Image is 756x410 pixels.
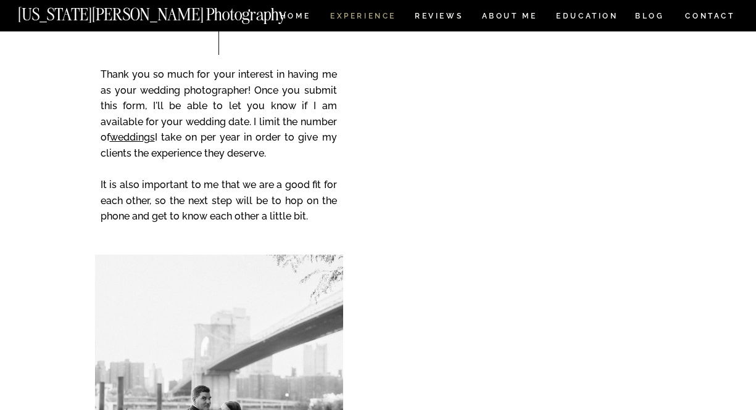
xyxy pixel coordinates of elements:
[635,12,665,23] a: BLOG
[18,6,328,17] a: [US_STATE][PERSON_NAME] Photography
[481,12,538,23] a: ABOUT ME
[278,12,313,23] a: HOME
[101,67,337,242] p: Thank you so much for your interest in having me as your wedding photographer! Once you submit th...
[415,12,461,23] a: REVIEWS
[110,131,155,143] a: weddings
[555,12,620,23] a: EDUCATION
[684,9,736,23] a: CONTACT
[330,12,395,23] a: Experience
